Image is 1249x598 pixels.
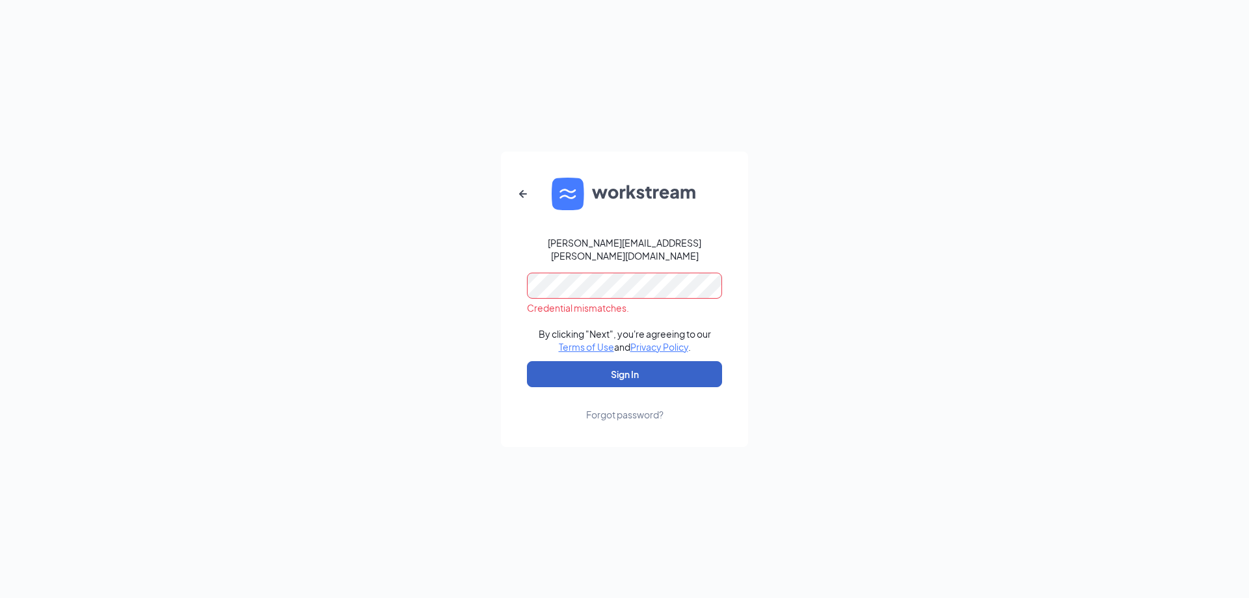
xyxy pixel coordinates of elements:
[507,178,539,210] button: ArrowLeftNew
[559,341,614,353] a: Terms of Use
[586,387,664,421] a: Forgot password?
[515,186,531,202] svg: ArrowLeftNew
[539,327,711,353] div: By clicking "Next", you're agreeing to our and .
[527,236,722,262] div: [PERSON_NAME][EMAIL_ADDRESS][PERSON_NAME][DOMAIN_NAME]
[527,301,722,314] div: Credential mismatches.
[552,178,697,210] img: WS logo and Workstream text
[630,341,688,353] a: Privacy Policy
[527,361,722,387] button: Sign In
[586,408,664,421] div: Forgot password?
